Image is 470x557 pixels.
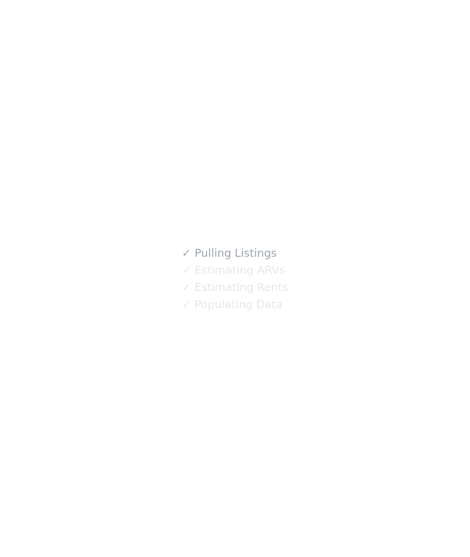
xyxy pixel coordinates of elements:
[182,245,277,262] div: Pulling Listings
[182,298,191,311] span: ✓
[182,281,191,293] span: ✓
[182,296,282,313] div: Populating Data
[182,262,285,279] div: Estimating ARVs
[182,247,191,259] span: ✓
[182,279,288,296] div: Estimating Rents
[182,264,191,276] span: ✓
